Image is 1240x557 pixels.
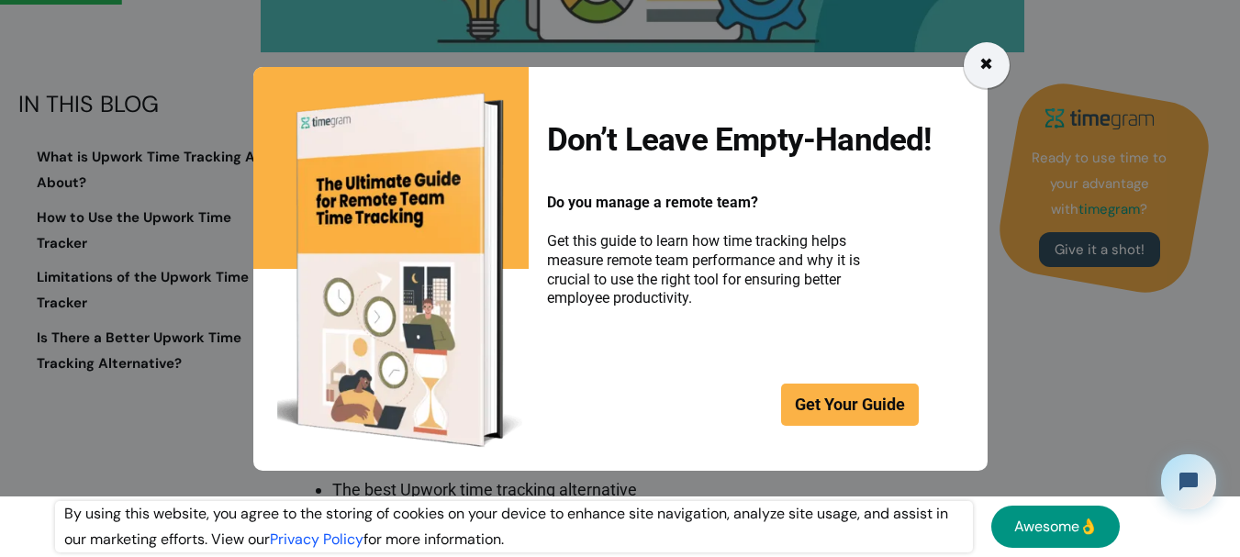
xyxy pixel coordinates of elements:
div: By using this website, you agree to the storing of cookies on your device to enhance site navigat... [55,501,973,552]
iframe: Tidio Chat [1145,439,1232,525]
a: Get Your Guide [781,384,919,426]
a: Awesome👌 [991,506,1120,548]
p: Get this guide to learn how time tracking helps measure remote team performance and why it is cru... [547,194,896,308]
h2: Don’t Leave Empty-Handed! [547,123,932,158]
a: Privacy Policy [270,529,363,549]
div: ✖ [979,52,993,78]
span: Do you manage a remote team? [547,194,758,211]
